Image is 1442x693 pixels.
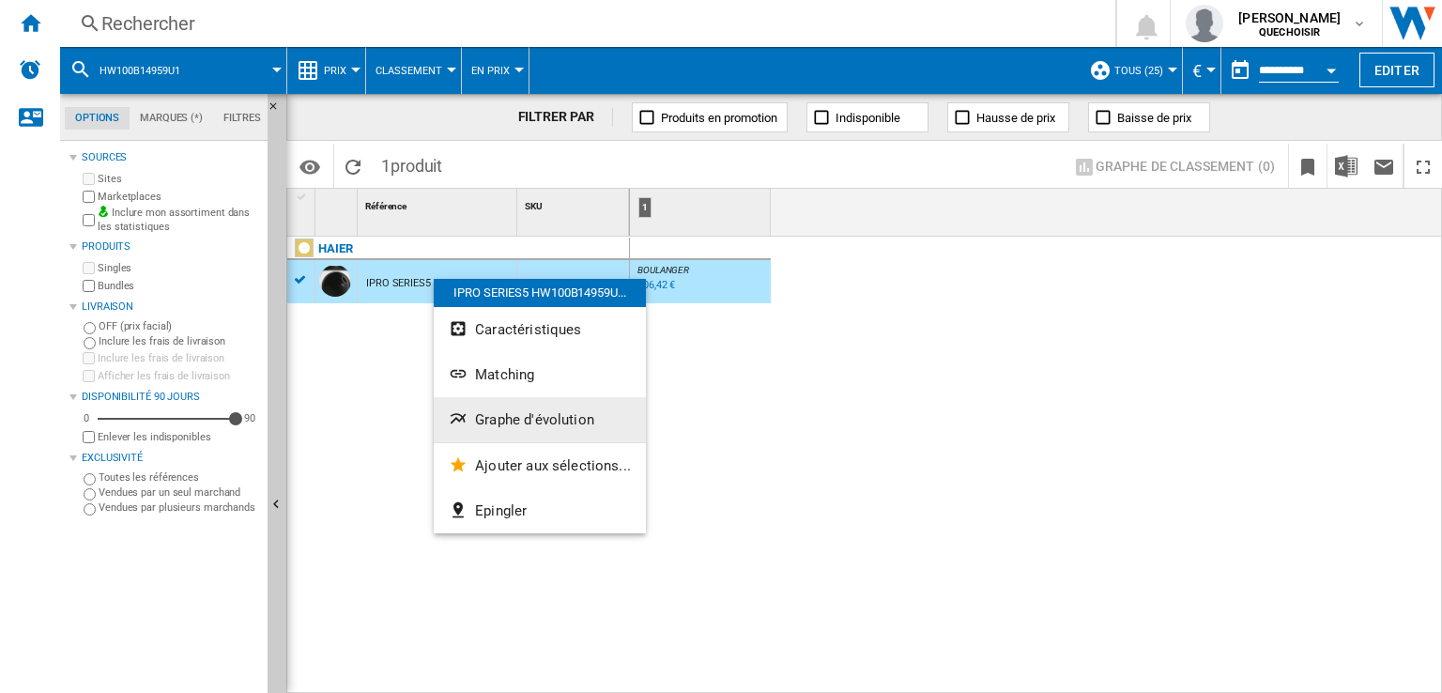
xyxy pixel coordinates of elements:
span: Ajouter aux sélections... [475,457,631,474]
span: Caractéristiques [475,321,581,338]
div: IPRO SERIES5 HW100B14959U... [434,279,646,307]
button: Caractéristiques [434,307,646,352]
span: Matching [475,366,534,383]
span: Epingler [475,502,527,519]
button: Matching [434,352,646,397]
button: Graphe d'évolution [434,397,646,442]
button: Epingler... [434,488,646,533]
span: Graphe d'évolution [475,411,594,428]
button: Ajouter aux sélections... [434,443,646,488]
